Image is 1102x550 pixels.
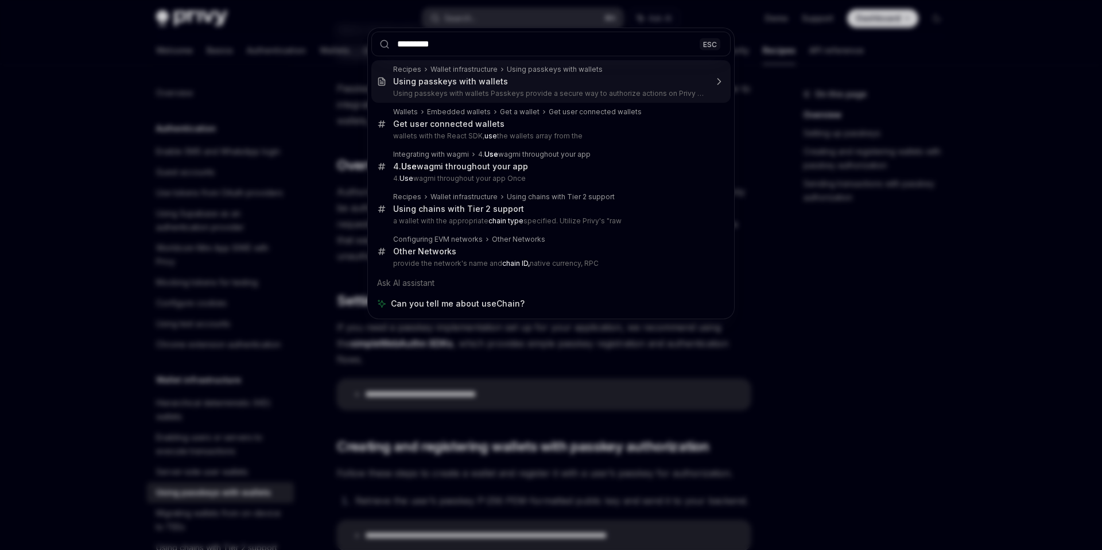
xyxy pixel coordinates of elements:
[393,161,528,172] div: 4. wagmi throughout your app
[393,204,524,214] div: Using chains with Tier 2 support
[393,65,421,74] div: Recipes
[393,131,707,141] p: wallets with the React SDK, the wallets array from the
[371,273,731,293] div: Ask AI assistant
[393,150,469,159] div: Integrating with wagmi
[393,119,505,129] div: Get user connected wallets
[484,150,498,158] b: Use
[488,216,523,225] b: chain type
[478,150,591,159] div: 4. wagmi throughout your app
[393,89,707,98] p: Using passkeys with wallets Passkeys provide a secure way to authorize actions on Privy wallets. Thi
[507,65,603,74] div: Using passkeys with wallets
[427,107,491,117] div: Embedded wallets
[492,235,545,244] div: Other Networks
[393,192,421,202] div: Recipes
[430,192,498,202] div: Wallet infrastructure
[393,76,508,87] div: Using passkeys with wallets
[391,298,525,309] span: Can you tell me about useChain?
[393,216,707,226] p: a wallet with the appropriate specified. Utilize Privy's "raw
[502,259,530,268] b: chain ID,
[393,259,707,268] p: provide the network's name and native currency, RPC
[507,192,615,202] div: Using chains with Tier 2 support
[393,107,418,117] div: Wallets
[399,174,413,183] b: Use
[549,107,642,117] div: Get user connected wallets
[401,161,417,171] b: Use
[500,107,540,117] div: Get a wallet
[700,38,720,50] div: ESC
[393,174,707,183] p: 4. wagmi throughout your app Once
[430,65,498,74] div: Wallet infrastructure
[484,131,497,140] b: use
[393,246,456,257] div: Other Networks
[393,235,483,244] div: Configuring EVM networks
